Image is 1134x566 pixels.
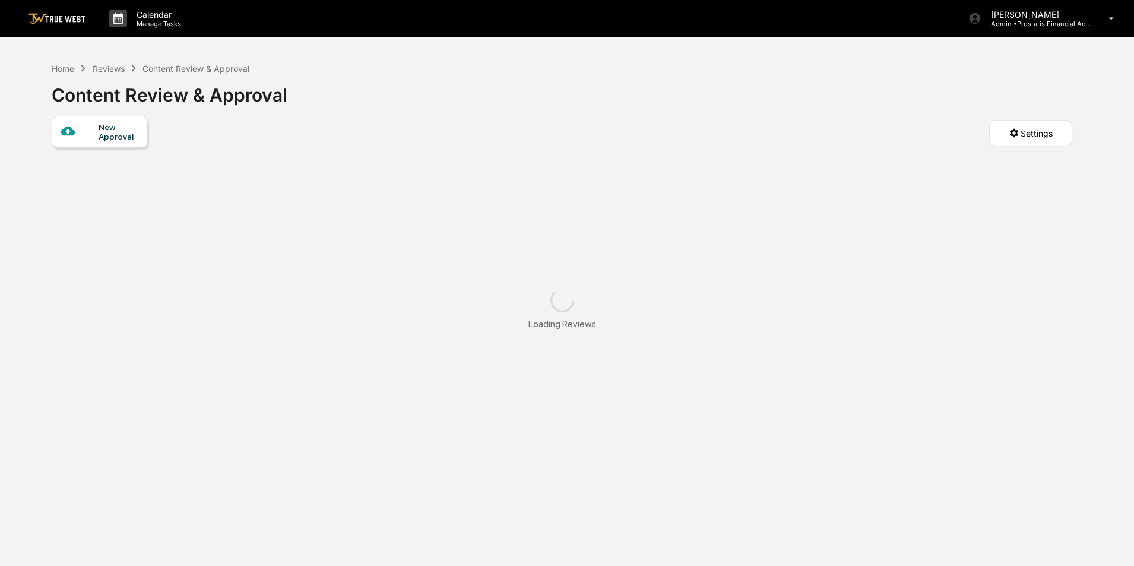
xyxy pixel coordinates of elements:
div: Home [52,64,74,74]
div: Content Review & Approval [52,75,287,106]
button: Settings [989,120,1072,146]
div: Loading Reviews [528,318,596,330]
p: [PERSON_NAME] [981,10,1092,20]
div: New Approval [99,122,138,141]
p: Admin • Prostatis Financial Advisors [981,20,1092,28]
div: Content Review & Approval [142,64,249,74]
div: Reviews [93,64,125,74]
p: Calendar [127,10,187,20]
p: Manage Tasks [127,20,187,28]
img: logo [28,13,85,24]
